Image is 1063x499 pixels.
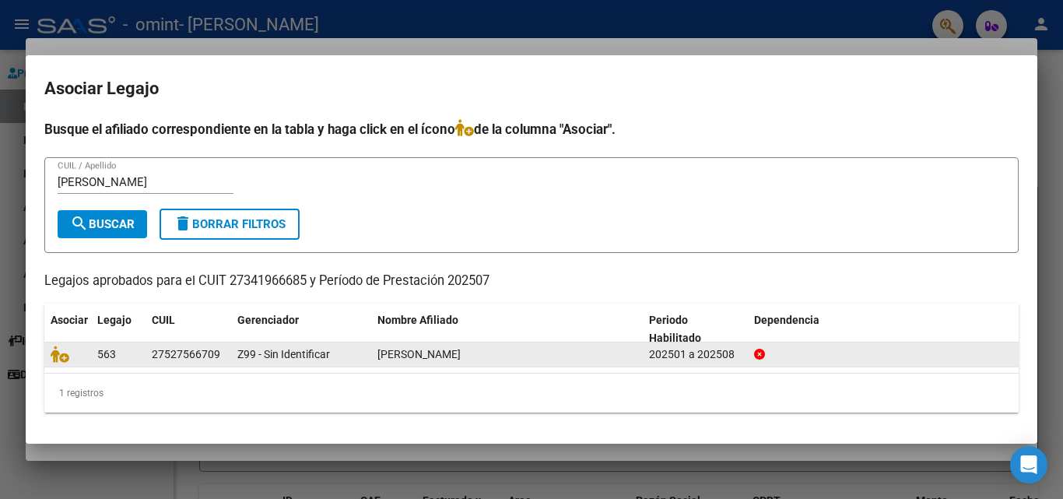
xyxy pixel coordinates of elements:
[237,348,330,360] span: Z99 - Sin Identificar
[174,214,192,233] mat-icon: delete
[70,214,89,233] mat-icon: search
[649,346,742,364] div: 202501 a 202508
[643,304,748,355] datatable-header-cell: Periodo Habilitado
[51,314,88,326] span: Asociar
[91,304,146,355] datatable-header-cell: Legajo
[44,272,1019,291] p: Legajos aprobados para el CUIT 27341966685 y Período de Prestación 202507
[58,210,147,238] button: Buscar
[174,217,286,231] span: Borrar Filtros
[44,374,1019,413] div: 1 registros
[231,304,371,355] datatable-header-cell: Gerenciador
[1010,446,1047,483] div: Open Intercom Messenger
[237,314,299,326] span: Gerenciador
[371,304,643,355] datatable-header-cell: Nombre Afiliado
[44,304,91,355] datatable-header-cell: Asociar
[649,314,701,344] span: Periodo Habilitado
[44,74,1019,104] h2: Asociar Legajo
[377,314,458,326] span: Nombre Afiliado
[748,304,1019,355] datatable-header-cell: Dependencia
[97,348,116,360] span: 563
[97,314,132,326] span: Legajo
[146,304,231,355] datatable-header-cell: CUIL
[152,314,175,326] span: CUIL
[44,119,1019,139] h4: Busque el afiliado correspondiente en la tabla y haga click en el ícono de la columna "Asociar".
[70,217,135,231] span: Buscar
[160,209,300,240] button: Borrar Filtros
[754,314,819,326] span: Dependencia
[377,348,461,360] span: GARCIA MARTINA PILAR
[152,346,220,364] div: 27527566709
